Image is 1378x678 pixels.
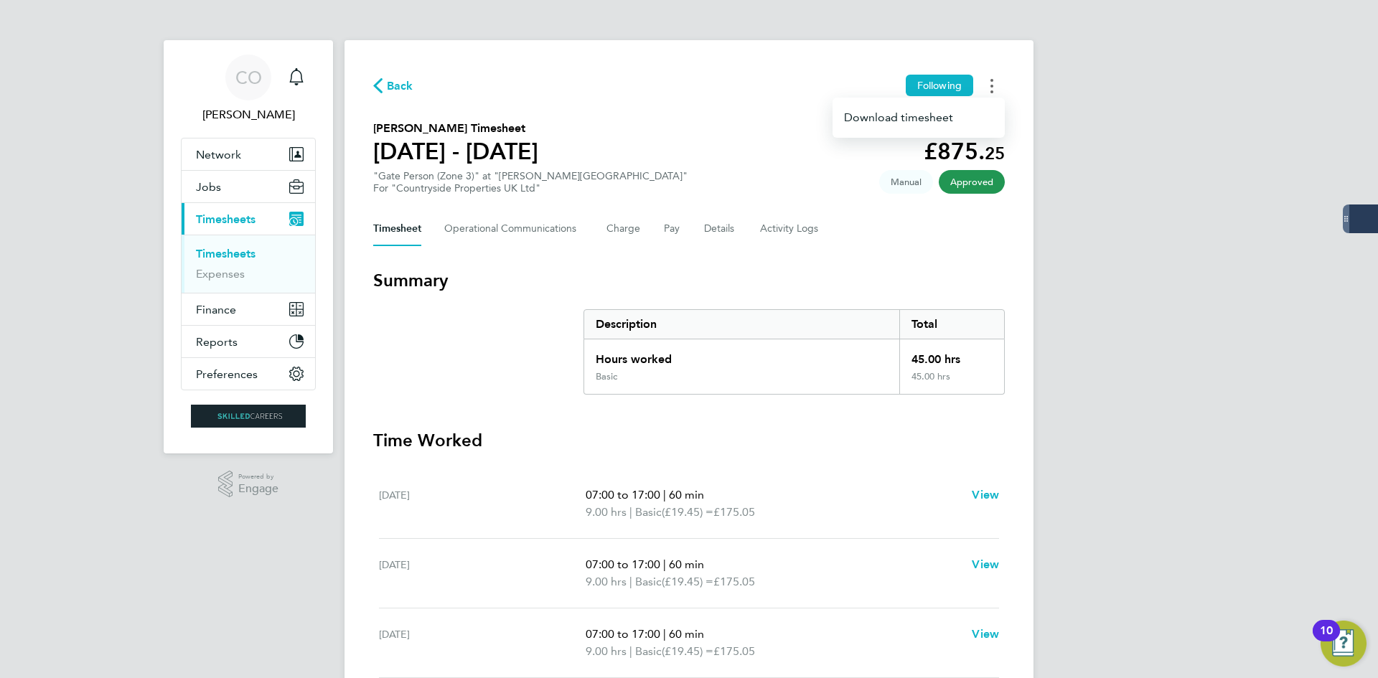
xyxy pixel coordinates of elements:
[663,627,666,641] span: |
[583,309,1005,395] div: Summary
[985,143,1005,164] span: 25
[373,77,413,95] button: Back
[196,303,236,316] span: Finance
[196,267,245,281] a: Expenses
[181,55,316,123] a: CO[PERSON_NAME]
[713,575,755,588] span: £175.05
[972,557,999,571] span: View
[218,471,279,498] a: Powered byEngage
[379,486,586,521] div: [DATE]
[586,644,627,658] span: 9.00 hrs
[196,148,241,161] span: Network
[196,212,256,226] span: Timesheets
[899,310,1004,339] div: Total
[979,75,1005,97] button: Timesheets Menu
[181,106,316,123] span: Craig O'Donovan
[586,488,660,502] span: 07:00 to 17:00
[924,138,1005,165] app-decimal: £875.
[669,488,704,502] span: 60 min
[939,170,1005,194] span: This timesheet has been approved.
[182,326,315,357] button: Reports
[586,557,660,571] span: 07:00 to 17:00
[713,505,755,519] span: £175.05
[663,557,666,571] span: |
[182,171,315,202] button: Jobs
[713,644,755,658] span: £175.05
[196,335,238,349] span: Reports
[669,627,704,641] span: 60 min
[235,68,262,87] span: CO
[662,575,713,588] span: (£19.45) =
[906,75,973,96] button: Following
[972,488,999,502] span: View
[596,371,617,382] div: Basic
[373,170,688,194] div: "Gate Person (Zone 3)" at "[PERSON_NAME][GEOGRAPHIC_DATA]"
[635,573,662,590] span: Basic
[917,79,962,92] span: Following
[704,212,737,246] button: Details
[629,505,632,519] span: |
[373,212,421,246] button: Timesheet
[662,644,713,658] span: (£19.45) =
[238,471,278,483] span: Powered by
[373,120,538,137] h2: [PERSON_NAME] Timesheet
[879,170,933,194] span: This timesheet was manually created.
[164,40,333,453] nav: Main navigation
[1320,631,1333,649] div: 10
[191,405,306,428] img: skilledcareers-logo-retina.png
[182,235,315,293] div: Timesheets
[662,505,713,519] span: (£19.45) =
[606,212,641,246] button: Charge
[182,203,315,235] button: Timesheets
[972,486,999,504] a: View
[387,77,413,95] span: Back
[663,488,666,502] span: |
[182,293,315,325] button: Finance
[373,429,1005,452] h3: Time Worked
[238,483,278,495] span: Engage
[586,627,660,641] span: 07:00 to 17:00
[664,212,681,246] button: Pay
[196,367,258,381] span: Preferences
[1321,621,1367,667] button: Open Resource Center, 10 new notifications
[181,405,316,428] a: Go to home page
[379,556,586,590] div: [DATE]
[196,247,256,260] a: Timesheets
[586,575,627,588] span: 9.00 hrs
[444,212,583,246] button: Operational Communications
[972,556,999,573] a: View
[635,504,662,521] span: Basic
[373,137,538,166] h1: [DATE] - [DATE]
[629,644,632,658] span: |
[629,575,632,588] span: |
[635,643,662,660] span: Basic
[833,103,1005,132] a: Timesheets Menu
[584,310,899,339] div: Description
[182,138,315,170] button: Network
[760,212,820,246] button: Activity Logs
[379,626,586,660] div: [DATE]
[373,269,1005,292] h3: Summary
[373,182,688,194] div: For "Countryside Properties UK Ltd"
[669,557,704,571] span: 60 min
[196,180,221,194] span: Jobs
[586,505,627,519] span: 9.00 hrs
[584,339,899,371] div: Hours worked
[972,626,999,643] a: View
[899,371,1004,394] div: 45.00 hrs
[182,358,315,390] button: Preferences
[972,627,999,641] span: View
[899,339,1004,371] div: 45.00 hrs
